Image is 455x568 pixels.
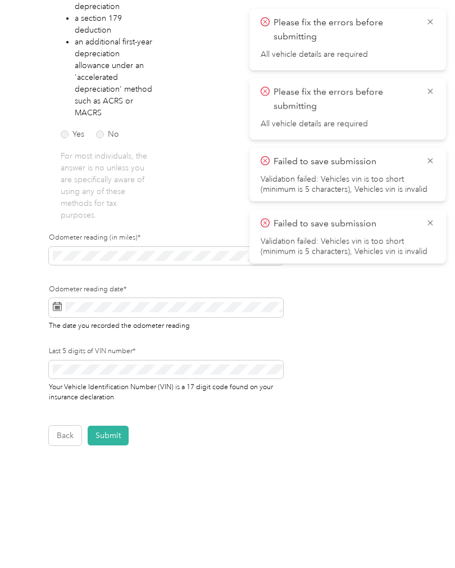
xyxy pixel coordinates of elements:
p: Please fix the errors before submitting [274,85,417,113]
li: Validation failed: Vehicles vin is too short (minimum is 5 characters), Vehicles vin is invalid [261,237,435,257]
label: Yes [61,130,84,138]
p: For most individuals, the answer is no unless you are specifically aware of using any of these me... [61,150,153,221]
label: Odometer reading (in miles)* [49,233,283,243]
label: Last 5 digits of VIN number* [49,346,283,357]
span: All vehicle details are required [261,49,435,60]
li: Validation failed: Vehicles vin is too short (minimum is 5 characters), Vehicles vin is invalid [261,174,435,195]
li: a section 179 deduction [75,12,154,36]
p: Please fix the errors before submitting [274,16,417,43]
p: Failed to save submission [274,217,417,231]
span: The date you recorded the odometer reading [49,319,190,330]
span: All vehicle details are required [261,119,435,129]
p: Failed to save submission [274,155,417,169]
button: Back [49,426,81,445]
label: Odometer reading date* [49,285,283,295]
button: Submit [88,426,129,445]
label: No [96,130,119,138]
iframe: Everlance-gr Chat Button Frame [392,505,455,568]
li: an additional first-year depreciation allowance under an 'accelerated depreciation' method such a... [75,36,154,119]
span: Your Vehicle Identification Number (VIN) is a 17 digit code found on your insurance declaration [49,381,273,401]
